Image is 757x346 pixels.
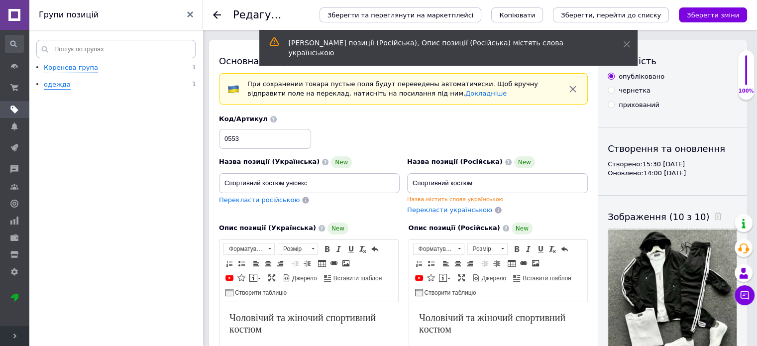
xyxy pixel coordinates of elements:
[407,158,503,165] span: Назва позиції (Російська)
[608,211,737,223] div: Зображення (10 з 10)
[36,40,196,58] input: Пошук по групах
[423,289,476,297] span: Створити таблицю
[547,243,558,254] a: Видалити форматування
[523,243,534,254] a: Курсив (Ctrl+I)
[219,115,268,122] span: Код/Артикул
[192,80,196,90] span: 1
[233,9,507,21] h1: Редагування позиції: Спортивний костюм унісекс
[10,52,165,200] span: Стильний та практичний чоловічий та жіночий спортивний костюм стане відмінним вибором для щоденно...
[227,83,239,95] img: :flag-ua:
[219,173,400,193] input: Наприклад, H&M жіноча сукня зелена 38 розмір вечірня максі з блискітками
[735,285,755,305] button: Чат з покупцем
[317,258,327,269] a: Таблиця
[518,258,529,269] a: Вставити/Редагувати посилання (Ctrl+L)
[530,258,541,269] a: Зображення
[263,258,274,269] a: По центру
[687,11,739,19] i: Зберегти зміни
[357,243,368,254] a: Видалити форматування
[738,88,754,95] div: 100%
[10,10,156,32] span: Чоловічий та жіночий спортивний костюм
[467,243,508,255] a: Розмір
[407,173,588,193] input: Наприклад, H&M жіноча сукня зелена 38 розмір вечірня максі з блискітками
[327,11,473,19] span: Зберегти та переглянути на маркетплейсі
[511,243,522,254] a: Жирний (Ctrl+B)
[608,160,737,169] div: Створено: 15:30 [DATE]
[413,243,464,255] a: Форматування
[535,243,546,254] a: Підкреслений (Ctrl+U)
[521,274,571,283] span: Вставити шаблон
[464,258,475,269] a: По правому краю
[561,11,661,19] i: Зберегти, перейти до списку
[456,272,467,283] a: Максимізувати
[266,272,277,283] a: Максимізувати
[224,287,288,298] a: Створити таблицю
[407,196,588,203] div: Назва містить слова українською
[322,243,332,254] a: Жирний (Ctrl+B)
[512,223,533,234] span: New
[608,142,737,155] div: Створення та оновлення
[289,38,598,58] div: [PERSON_NAME] позиції (Російська), Опис позиції (Російська) містять слова українською
[679,7,747,22] button: Зберегти зміни
[219,196,300,204] span: Перекласти російською
[440,258,451,269] a: По лівому краю
[278,243,318,255] a: Розмір
[465,90,507,97] a: Докладніше
[251,258,262,269] a: По лівому краю
[275,258,286,269] a: По правому краю
[512,272,573,283] a: Вставити шаблон
[302,258,313,269] a: Збільшити відступ
[619,101,659,110] div: прихований
[291,274,317,283] span: Джерело
[468,243,498,254] span: Розмір
[414,287,478,298] a: Створити таблицю
[213,11,221,19] div: Повернутися назад
[491,7,543,22] button: Копіювати
[506,258,517,269] a: Таблиця
[223,243,275,255] a: Форматування
[414,272,425,283] a: Додати відео з YouTube
[219,224,316,231] span: Опис позиції (Українська)
[236,258,247,269] a: Вставити/видалити маркований список
[409,224,500,231] span: Опис позиції (Російська)
[248,272,262,283] a: Вставити повідомлення
[44,63,98,73] div: Коренева група
[426,258,436,269] a: Вставити/видалити маркований список
[452,258,463,269] a: По центру
[323,272,384,283] a: Вставити шаблон
[480,274,507,283] span: Джерело
[340,258,351,269] a: Зображення
[224,272,235,283] a: Додати відео з YouTube
[224,258,235,269] a: Вставити/видалити нумерований список
[437,272,452,283] a: Вставити повідомлення
[471,272,508,283] a: Джерело
[281,272,319,283] a: Джерело
[559,243,570,254] a: Повернути (Ctrl+Z)
[619,72,664,81] div: опубліковано
[479,258,490,269] a: Зменшити відступ
[369,243,380,254] a: Повернути (Ctrl+Z)
[553,7,669,22] button: Зберегти, перейти до списку
[331,156,352,168] span: New
[414,258,425,269] a: Вставити/видалити нумерований список
[514,156,535,168] span: New
[407,206,492,214] span: Перекласти українською
[278,243,308,254] span: Розмір
[491,258,502,269] a: Збільшити відступ
[345,243,356,254] a: Підкреслений (Ctrl+U)
[608,169,737,178] div: Оновлено: 14:00 [DATE]
[414,243,454,254] span: Форматування
[738,50,755,100] div: 100% Якість заповнення
[236,272,247,283] a: Вставити іконку
[328,258,339,269] a: Вставити/Редагувати посилання (Ctrl+L)
[327,223,348,234] span: New
[247,80,538,97] span: При сохранении товара пустые поля будут переведены автоматически. Щоб вручну відправити поле на п...
[333,243,344,254] a: Курсив (Ctrl+I)
[224,243,265,254] span: Форматування
[290,258,301,269] a: Зменшити відступ
[608,55,737,67] div: Видимість
[44,80,71,90] div: одежда
[233,289,287,297] span: Створити таблицю
[332,274,382,283] span: Вставити шаблон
